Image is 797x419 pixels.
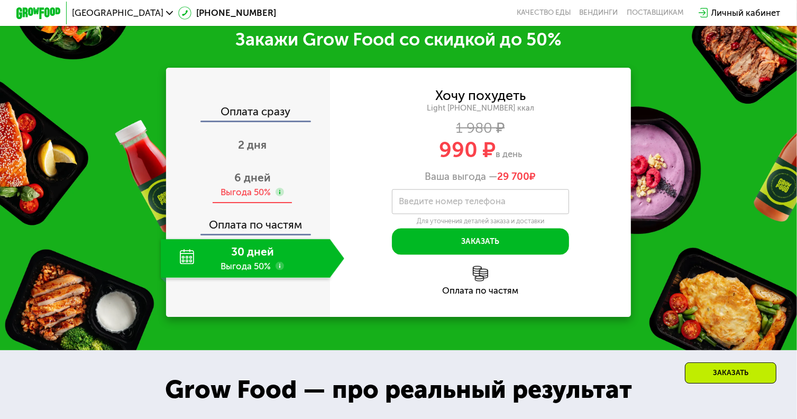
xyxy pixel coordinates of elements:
[399,198,506,205] label: Введите номер телефона
[330,103,631,113] div: Light [PHONE_NUMBER] ккал
[497,170,529,183] span: 29 700
[517,8,571,17] a: Качество еды
[473,266,488,281] img: l6xcnZfty9opOoJh.png
[167,208,330,234] div: Оплата по частям
[711,6,781,20] div: Личный кабинет
[148,371,650,409] div: Grow Food — про реальный результат
[392,217,569,225] div: Для уточнения деталей заказа и доставки
[330,122,631,134] div: 1 980 ₽
[167,106,330,121] div: Оплата сразу
[221,186,271,198] div: Выгода 50%
[685,362,776,384] div: Заказать
[330,286,631,295] div: Оплата по частям
[580,8,618,17] a: Вендинги
[496,149,522,159] span: в день
[392,229,569,255] button: Заказать
[435,89,526,102] div: Хочу похудеть
[238,138,267,151] span: 2 дня
[234,171,271,184] span: 6 дней
[497,170,536,183] span: ₽
[627,8,684,17] div: поставщикам
[72,8,163,17] span: [GEOGRAPHIC_DATA]
[439,138,496,162] span: 990 ₽
[330,170,631,183] div: Ваша выгода —
[178,6,276,20] a: [PHONE_NUMBER]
